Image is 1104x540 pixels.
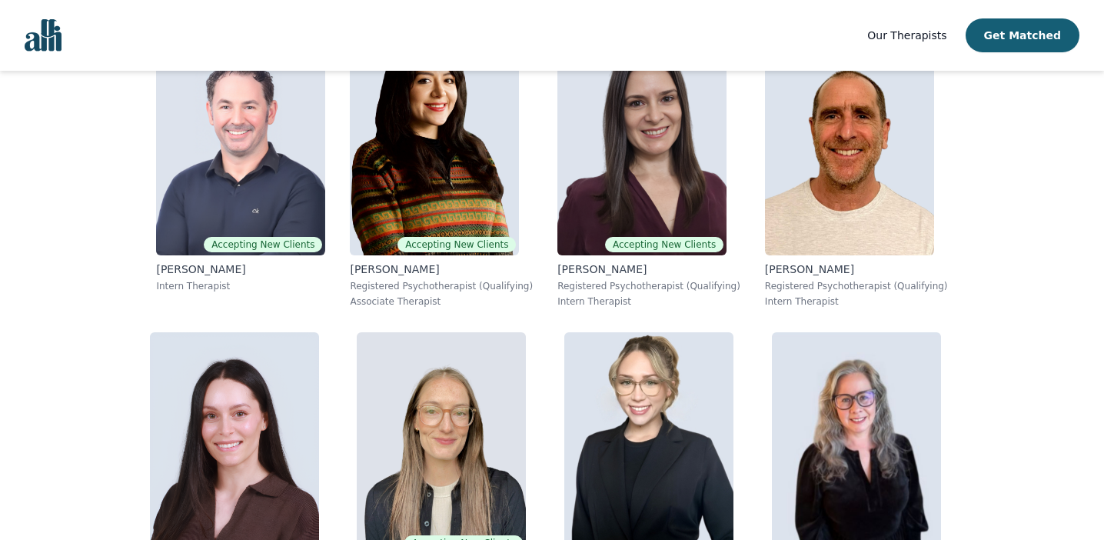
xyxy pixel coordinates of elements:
[350,295,533,308] p: Associate Therapist
[765,262,948,277] p: [PERSON_NAME]
[397,237,516,252] span: Accepting New Clients
[605,237,723,252] span: Accepting New Clients
[350,262,533,277] p: [PERSON_NAME]
[557,295,740,308] p: Intern Therapist
[765,280,948,292] p: Registered Psychotherapist (Qualifying)
[350,280,533,292] p: Registered Psychotherapist (Qualifying)
[156,262,325,277] p: [PERSON_NAME]
[753,22,960,320] a: Jordan_Golden[PERSON_NAME]Registered Psychotherapist (Qualifying)Intern Therapist
[966,18,1079,52] button: Get Matched
[867,29,946,42] span: Our Therapists
[545,22,753,320] a: Lorena_Krasnai CaprarAccepting New Clients[PERSON_NAME]Registered Psychotherapist (Qualifying)Int...
[25,19,62,52] img: alli logo
[867,26,946,45] a: Our Therapists
[765,295,948,308] p: Intern Therapist
[557,280,740,292] p: Registered Psychotherapist (Qualifying)
[156,34,325,255] img: Christopher_Hillier
[144,22,338,320] a: Christopher_HillierAccepting New Clients[PERSON_NAME]Intern Therapist
[557,262,740,277] p: [PERSON_NAME]
[204,237,322,252] span: Accepting New Clients
[338,22,545,320] a: Luisa_Diaz FloresAccepting New Clients[PERSON_NAME]Registered Psychotherapist (Qualifying)Associa...
[765,34,934,255] img: Jordan_Golden
[557,34,727,255] img: Lorena_Krasnai Caprar
[350,34,519,255] img: Luisa_Diaz Flores
[156,280,325,292] p: Intern Therapist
